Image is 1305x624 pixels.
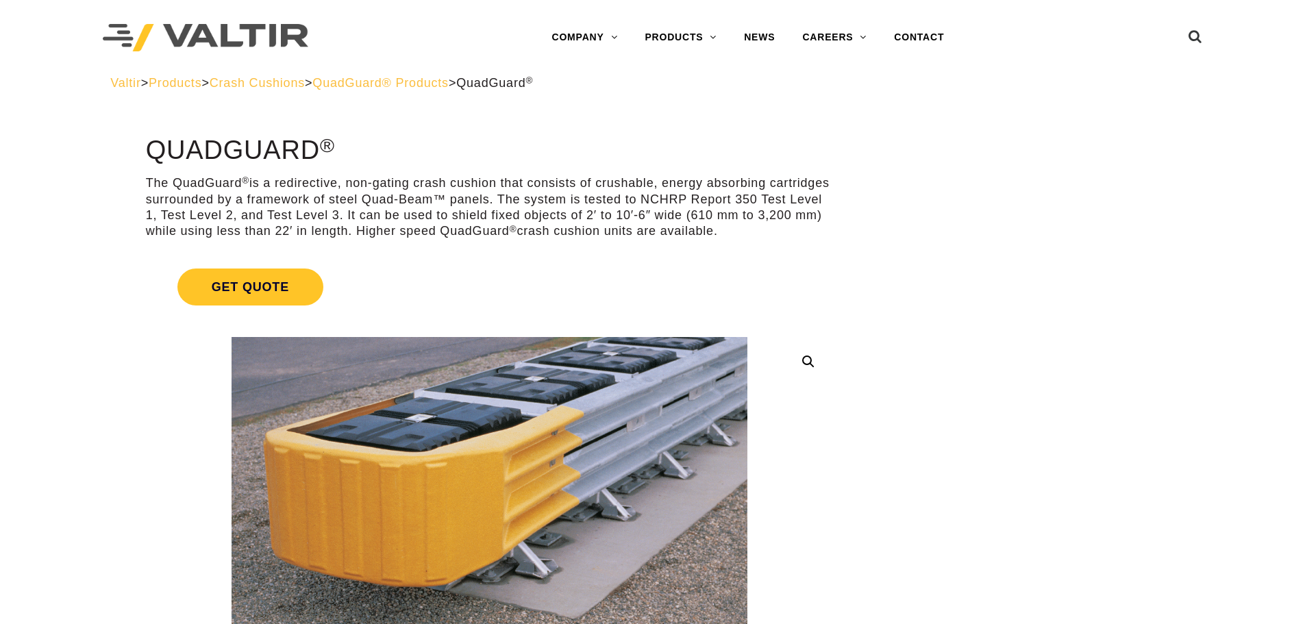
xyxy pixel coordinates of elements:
sup: ® [510,224,517,234]
a: COMPANY [538,24,631,51]
a: NEWS [730,24,788,51]
a: Products [149,76,201,90]
a: Get Quote [146,252,833,322]
a: QuadGuard® Products [312,76,449,90]
sup: ® [242,175,249,186]
p: The QuadGuard is a redirective, non-gating crash cushion that consists of crushable, energy absor... [146,175,833,240]
a: Crash Cushions [210,76,305,90]
img: Valtir [103,24,308,52]
a: PRODUCTS [631,24,730,51]
span: Get Quote [177,269,323,305]
a: CONTACT [880,24,958,51]
h1: QuadGuard [146,136,833,165]
sup: ® [320,134,335,156]
div: > > > > [110,75,1195,91]
a: Valtir [110,76,140,90]
span: QuadGuard [456,76,533,90]
sup: ® [526,75,534,86]
a: CAREERS [788,24,880,51]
